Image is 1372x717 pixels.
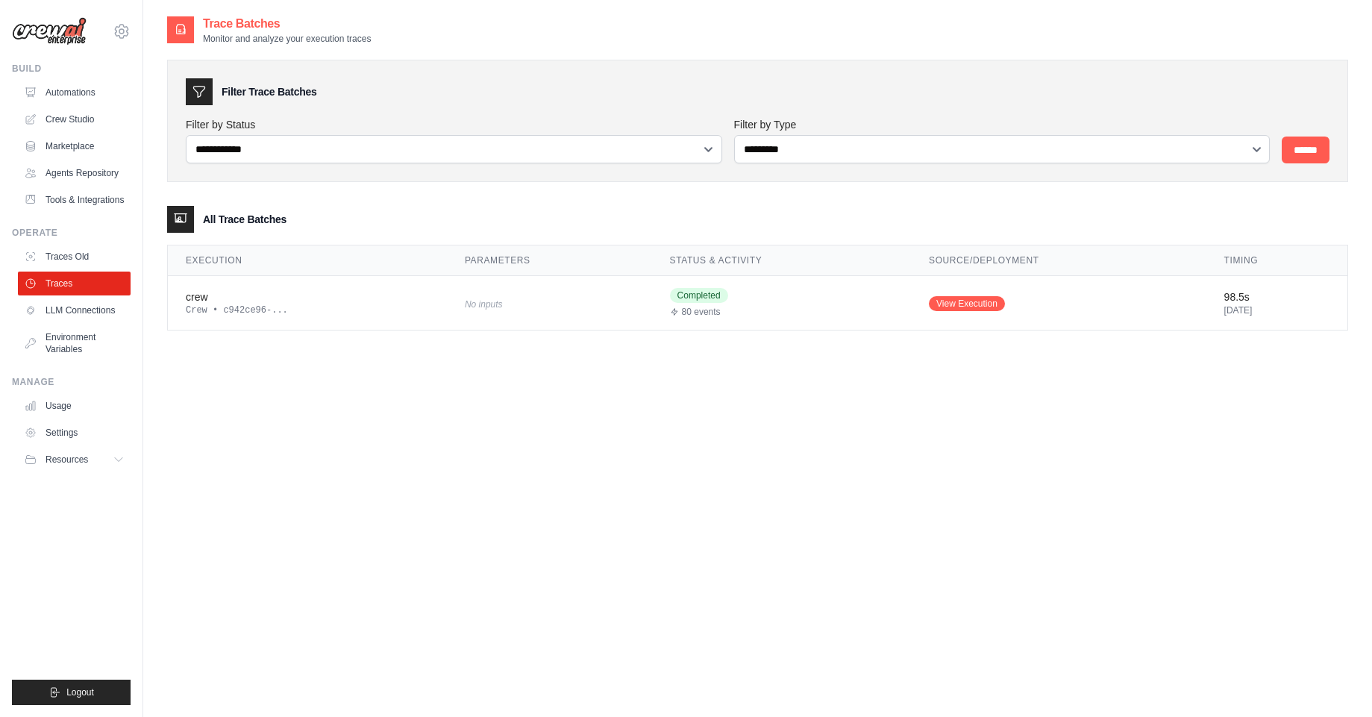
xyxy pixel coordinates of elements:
[1206,245,1347,276] th: Timing
[465,299,503,310] span: No inputs
[222,84,316,99] h3: Filter Trace Batches
[12,17,87,46] img: Logo
[18,107,131,131] a: Crew Studio
[1224,304,1329,316] div: [DATE]
[12,680,131,705] button: Logout
[12,63,131,75] div: Build
[18,188,131,212] a: Tools & Integrations
[911,245,1206,276] th: Source/Deployment
[46,454,88,466] span: Resources
[203,15,371,33] h2: Trace Batches
[66,686,94,698] span: Logout
[1224,289,1329,304] div: 98.5s
[12,376,131,388] div: Manage
[18,161,131,185] a: Agents Repository
[18,298,131,322] a: LLM Connections
[447,245,652,276] th: Parameters
[168,245,447,276] th: Execution
[168,276,1347,331] tr: View details for crew execution
[18,421,131,445] a: Settings
[186,117,722,132] label: Filter by Status
[186,289,429,304] div: crew
[203,33,371,45] p: Monitor and analyze your execution traces
[652,245,911,276] th: Status & Activity
[18,81,131,104] a: Automations
[18,394,131,418] a: Usage
[670,288,728,303] span: Completed
[682,306,721,318] span: 80 events
[203,212,286,227] h3: All Trace Batches
[465,293,634,313] div: No inputs
[18,272,131,295] a: Traces
[12,227,131,239] div: Operate
[929,296,1005,311] a: View Execution
[186,304,429,316] div: Crew • c942ce96-...
[18,448,131,472] button: Resources
[18,245,131,269] a: Traces Old
[18,325,131,361] a: Environment Variables
[18,134,131,158] a: Marketplace
[734,117,1271,132] label: Filter by Type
